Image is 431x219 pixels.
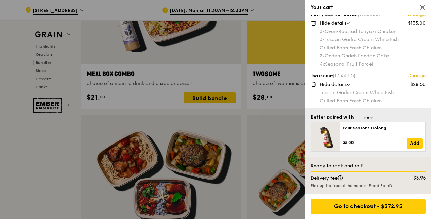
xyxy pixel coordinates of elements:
div: $28.50 [410,81,426,88]
div: Seasonal Fruit Parcel [320,61,426,68]
span: Hide details [320,20,347,26]
div: Oven‑Roasted Teriyaki Chicken [320,28,426,35]
div: Grilled Farm Fresh Chicken [320,98,426,104]
span: 4x [320,61,325,67]
div: $3.95 [399,175,430,182]
span: Go to slide 2 [367,117,369,119]
div: $5.00 [343,140,407,145]
div: Tuscan Garlic Cream White Fish [320,36,426,43]
span: 3x [320,29,325,34]
span: Go to slide 1 [364,117,366,119]
div: Ondeh Ondeh Pandan Cake [320,53,426,60]
div: Your cart [311,4,426,11]
div: Tuscan Garlic Cream White Fish [320,89,426,96]
a: Add [407,138,423,149]
span: 3x [320,37,325,43]
span: Hide details [320,82,347,87]
div: Delivery fee [307,175,399,182]
span: (1755065) [333,73,355,79]
div: Pick up for free at the nearest Food Point [311,183,426,188]
div: $133.00 [408,20,426,27]
div: Grilled Farm Fresh Chicken [320,45,426,51]
span: 2x [320,53,325,59]
span: Go to slide 3 [370,117,373,119]
div: Four Seasons Oolong [343,125,423,131]
a: Change [407,72,426,79]
div: Ready to rock and roll! [311,163,426,169]
div: Twosome [311,72,426,79]
div: Go to checkout - $372.95 [311,199,426,214]
div: Better paired with [311,114,354,121]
